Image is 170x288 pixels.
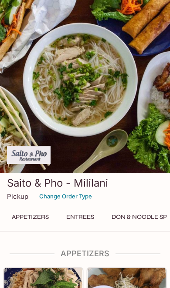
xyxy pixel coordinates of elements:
p: Pickup [7,192,28,201]
button: Entrees [61,211,100,223]
h3: Saito & Pho - Mililani [7,176,163,190]
button: Change Order Type [35,190,96,203]
h4: Appetizers [3,249,167,258]
button: Appetizers [7,211,54,223]
img: Saito & Pho - Mililani [7,146,51,164]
